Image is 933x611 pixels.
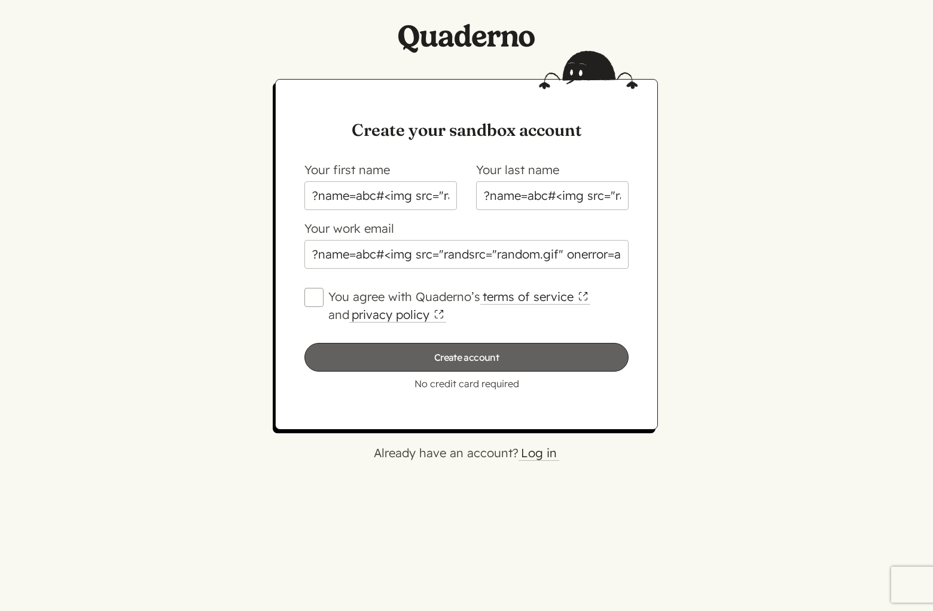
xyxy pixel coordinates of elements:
input: Create account [304,343,629,372]
a: terms of service [480,289,590,305]
label: Your first name [304,162,390,177]
label: You agree with Quaderno’s and [328,288,629,324]
label: Your work email [304,221,394,236]
h1: Create your sandbox account [304,118,629,142]
label: Your last name [476,162,559,177]
a: privacy policy [349,307,446,323]
p: Already have an account? [60,444,873,462]
a: Log in [519,445,559,461]
p: No credit card required [304,376,629,391]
